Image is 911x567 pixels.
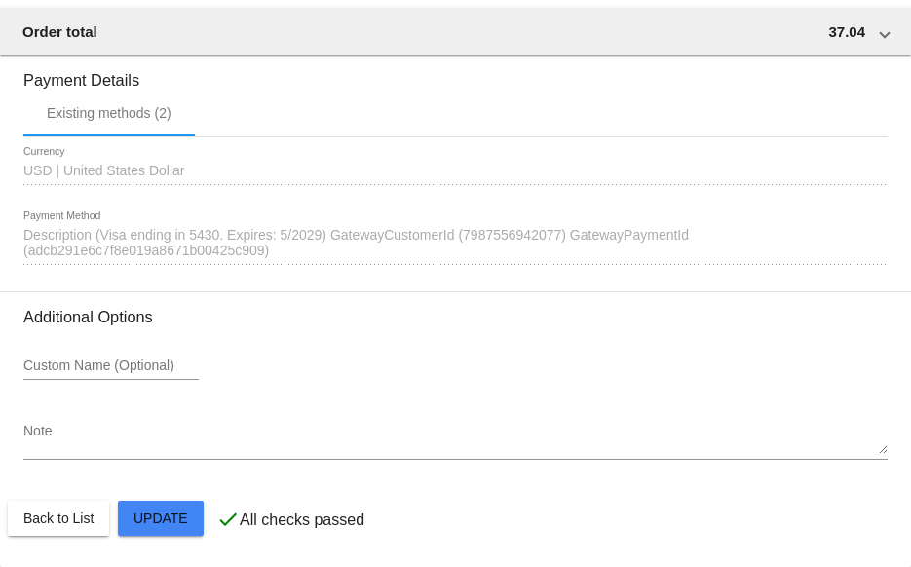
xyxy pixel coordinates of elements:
[23,57,888,90] h3: Payment Details
[133,510,188,526] span: Update
[118,501,204,536] button: Update
[23,227,689,258] span: Description (Visa ending in 5430. Expires: 5/2029) GatewayCustomerId (7987556942077) GatewayPayme...
[23,163,184,178] span: USD | United States Dollar
[23,359,199,374] input: Custom Name (Optional)
[47,105,171,121] div: Existing methods (2)
[828,23,865,40] span: 37.04
[22,23,97,40] span: Order total
[8,501,109,536] button: Back to List
[240,511,364,529] p: All checks passed
[23,308,888,326] h3: Additional Options
[23,510,94,526] span: Back to List
[216,508,240,531] mat-icon: check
